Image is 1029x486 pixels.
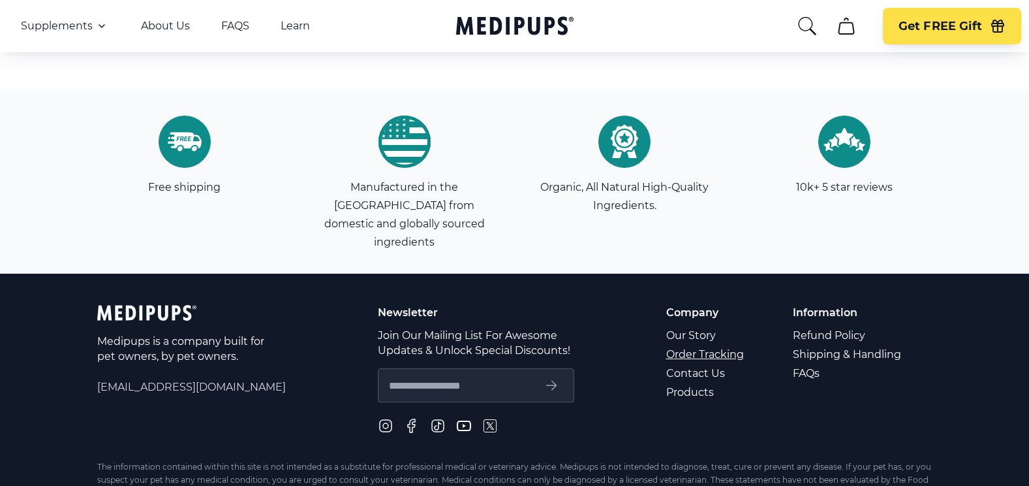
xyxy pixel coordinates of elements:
button: cart [831,10,862,42]
p: Free shipping [148,178,221,197]
p: 10k+ 5 star reviews [796,178,893,197]
p: Medipups is a company built for pet owners, by pet owners. [97,334,267,364]
button: search [797,16,818,37]
a: Order Tracking [666,345,746,364]
a: Learn [281,20,310,33]
p: Organic, All Natural High-Quality Ingredients. [537,178,712,215]
p: Company [666,305,746,320]
p: Information [793,305,903,320]
button: Get FREE Gift [883,8,1021,44]
a: Our Story [666,326,746,345]
a: Shipping & Handling [793,345,903,364]
span: [EMAIL_ADDRESS][DOMAIN_NAME] [97,380,286,395]
p: Join Our Mailing List For Awesome Updates & Unlock Special Discounts! [378,328,574,358]
a: FAQS [221,20,249,33]
a: Products [666,383,746,402]
a: About Us [141,20,190,33]
a: Medipups [456,14,574,40]
button: Supplements [21,18,110,34]
a: FAQs [793,364,903,383]
p: Newsletter [378,305,574,320]
a: Refund Policy [793,326,903,345]
p: Manufactured in the [GEOGRAPHIC_DATA] from domestic and globally sourced ingredients [317,178,492,251]
span: Get FREE Gift [898,19,982,34]
span: Supplements [21,20,93,33]
a: Contact Us [666,364,746,383]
